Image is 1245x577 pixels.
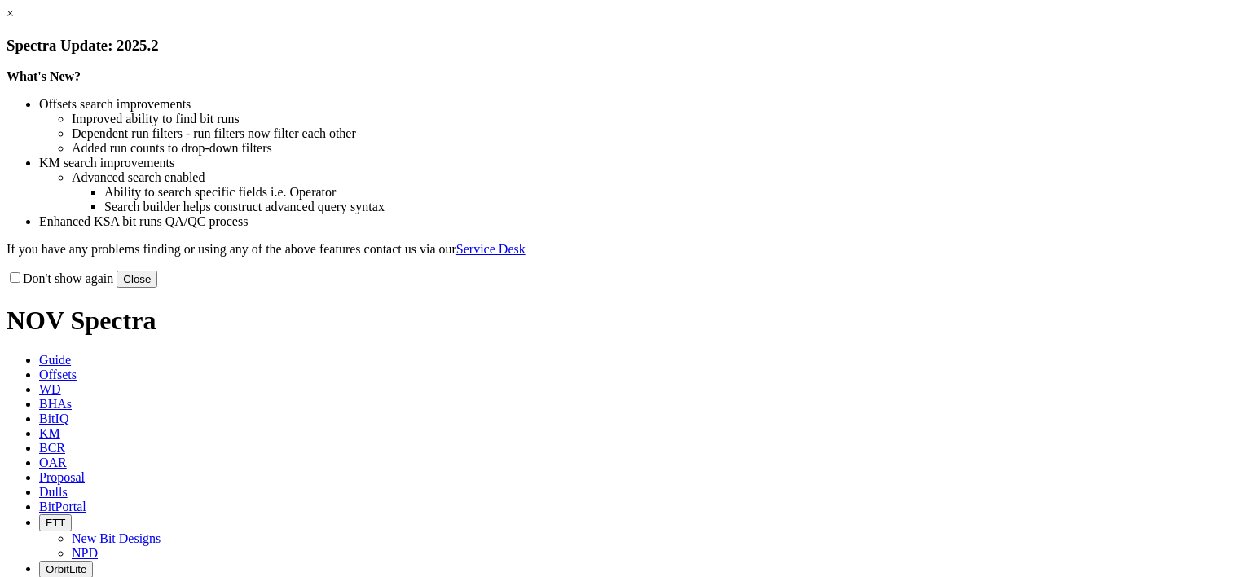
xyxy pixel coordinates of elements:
a: Service Desk [456,242,526,256]
li: Improved ability to find bit runs [72,112,1238,126]
li: Dependent run filters - run filters now filter each other [72,126,1238,141]
span: BitPortal [39,500,86,513]
h1: NOV Spectra [7,306,1238,336]
li: Advanced search enabled [72,170,1238,185]
label: Don't show again [7,271,113,285]
li: Offsets search improvements [39,97,1238,112]
a: New Bit Designs [72,531,161,545]
a: × [7,7,14,20]
span: KM [39,426,60,440]
a: NPD [72,546,98,560]
span: Offsets [39,368,77,381]
span: Dulls [39,485,68,499]
span: BHAs [39,397,72,411]
h3: Spectra Update: 2025.2 [7,37,1238,55]
li: Ability to search specific fields i.e. Operator [104,185,1238,200]
span: BitIQ [39,412,68,425]
li: KM search improvements [39,156,1238,170]
span: WD [39,382,61,396]
li: Search builder helps construct advanced query syntax [104,200,1238,214]
span: Guide [39,353,71,367]
li: Enhanced KSA bit runs QA/QC process [39,214,1238,229]
p: If you have any problems finding or using any of the above features contact us via our [7,242,1238,257]
span: Proposal [39,470,85,484]
span: BCR [39,441,65,455]
li: Added run counts to drop-down filters [72,141,1238,156]
strong: What's New? [7,69,81,83]
span: OrbitLite [46,563,86,575]
input: Don't show again [10,272,20,283]
span: FTT [46,517,65,529]
button: Close [117,271,157,288]
span: OAR [39,456,67,469]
